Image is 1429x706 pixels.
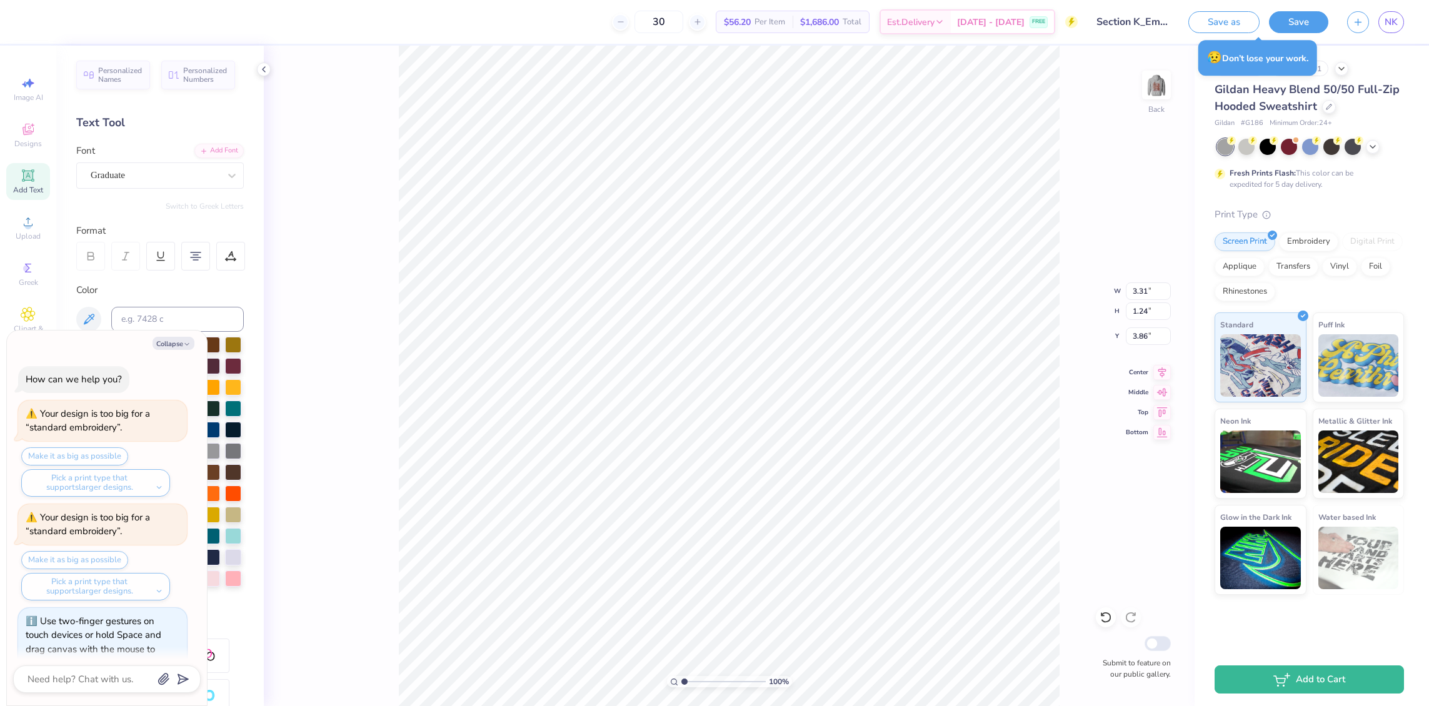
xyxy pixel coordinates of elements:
[26,373,122,385] div: How can we help you?
[1318,318,1345,331] span: Puff Ink
[1378,11,1404,33] a: NK
[1207,49,1222,66] span: 😥
[1215,257,1265,276] div: Applique
[1126,408,1148,417] span: Top
[1220,334,1301,397] img: Standard
[1230,167,1383,190] div: This color can be expedited for 5 day delivery.
[19,277,38,287] span: Greek
[1126,368,1148,377] span: Center
[6,324,50,344] span: Clipart & logos
[1148,104,1165,115] div: Back
[183,66,228,84] span: Personalized Numbers
[1322,257,1357,276] div: Vinyl
[1220,510,1291,524] span: Glow in the Dark Ink
[887,16,935,29] span: Est. Delivery
[1361,257,1390,276] div: Foil
[1318,510,1376,524] span: Water based Ink
[800,16,839,29] span: $1,686.00
[1126,388,1148,397] span: Middle
[1270,118,1332,129] span: Minimum Order: 24 +
[634,11,683,33] input: – –
[843,16,861,29] span: Total
[1342,232,1403,251] div: Digital Print
[16,231,41,241] span: Upload
[1126,428,1148,437] span: Bottom
[14,92,43,102] span: Image AI
[1215,665,1404,694] button: Add to Cart
[1279,232,1338,251] div: Embroidery
[1215,282,1275,301] div: Rhinestones
[1385,15,1398,29] span: NK
[1215,82,1400,114] span: Gildan Heavy Blend 50/50 Full-Zip Hooded Sweatshirt
[1215,118,1235,129] span: Gildan
[1241,118,1263,129] span: # G186
[957,16,1025,29] span: [DATE] - [DATE]
[1220,527,1301,589] img: Glow in the Dark Ink
[1268,257,1318,276] div: Transfers
[76,224,245,238] div: Format
[1087,9,1179,34] input: Untitled Design
[1318,527,1399,589] img: Water based Ink
[1096,657,1171,680] label: Submit to feature on our public gallery.
[1269,11,1328,33] button: Save
[26,511,150,538] div: Your design is too big for a “standard embroidery”.
[1215,207,1404,222] div: Print Type
[26,407,150,434] div: Your design is too big for a “standard embroidery”.
[153,337,194,350] button: Collapse
[1318,334,1399,397] img: Puff Ink
[769,676,789,687] span: 100 %
[1198,40,1317,76] div: Don’t lose your work.
[1215,232,1275,251] div: Screen Print
[724,16,751,29] span: $56.20
[1318,430,1399,493] img: Metallic & Glitter Ink
[98,66,143,84] span: Personalized Names
[111,307,244,332] input: e.g. 7428 c
[1318,414,1392,427] span: Metallic & Glitter Ink
[1032,17,1045,26] span: FREE
[26,615,161,670] div: Use two-finger gestures on touch devices or hold Space and drag canvas with the mouse to move the...
[1220,430,1301,493] img: Neon Ink
[76,114,244,131] div: Text Tool
[76,144,95,158] label: Font
[1188,11,1260,33] button: Save as
[1230,168,1296,178] strong: Fresh Prints Flash:
[14,139,42,149] span: Designs
[1220,318,1253,331] span: Standard
[76,283,244,297] div: Color
[194,144,244,158] div: Add Font
[755,16,785,29] span: Per Item
[1220,414,1251,427] span: Neon Ink
[1144,72,1169,97] img: Back
[166,201,244,211] button: Switch to Greek Letters
[13,185,43,195] span: Add Text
